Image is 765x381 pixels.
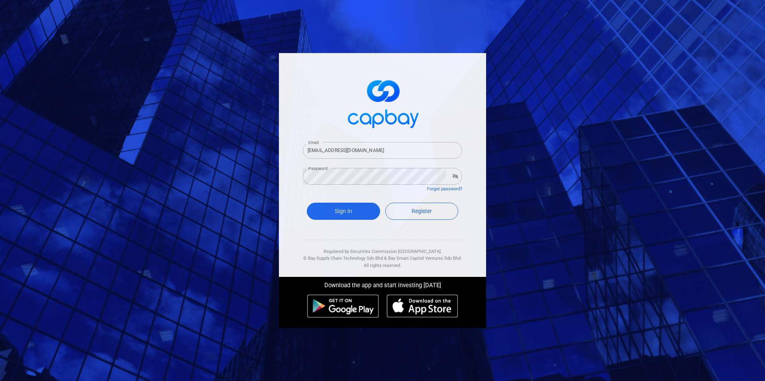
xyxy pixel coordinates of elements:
[273,277,492,290] div: Download the app and start investing [DATE]
[308,140,319,146] label: Email
[303,256,383,261] span: © Bay Supply Chain Technology Sdn Bhd
[427,186,462,191] a: Forgot password?
[387,294,458,318] img: ios
[388,256,462,261] span: Bay Smart Capital Ventures Sdn Bhd.
[343,73,422,132] img: logo
[303,240,462,269] div: Regulated by Securities Commission [GEOGRAPHIC_DATA]. & All rights reserved.
[308,166,328,172] label: Password
[412,208,432,214] span: Register
[307,203,380,220] button: Sign In
[385,203,459,220] a: Register
[307,294,379,318] img: android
